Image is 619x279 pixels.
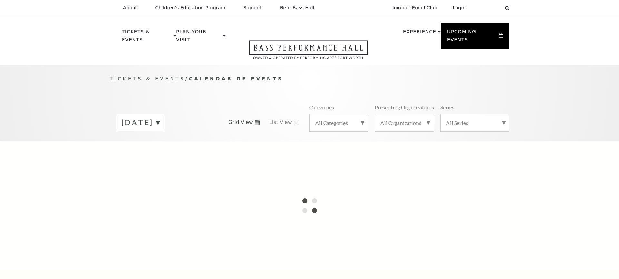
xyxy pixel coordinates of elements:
label: All Organizations [380,119,428,126]
p: Categories [309,104,334,111]
p: Experience [403,28,436,39]
p: About [123,5,137,11]
label: [DATE] [122,117,160,127]
label: All Categories [315,119,363,126]
p: Series [440,104,454,111]
p: Tickets & Events [122,28,172,47]
span: List View [269,119,292,126]
p: / [110,75,509,83]
p: Presenting Organizations [375,104,434,111]
label: All Series [446,119,504,126]
span: Calendar of Events [189,76,283,81]
p: Plan Your Visit [176,28,221,47]
p: Children's Education Program [155,5,225,11]
p: Rent Bass Hall [280,5,314,11]
span: Tickets & Events [110,76,185,81]
p: Upcoming Events [447,28,497,47]
select: Select: [476,5,499,11]
p: Support [243,5,262,11]
span: Grid View [228,119,253,126]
